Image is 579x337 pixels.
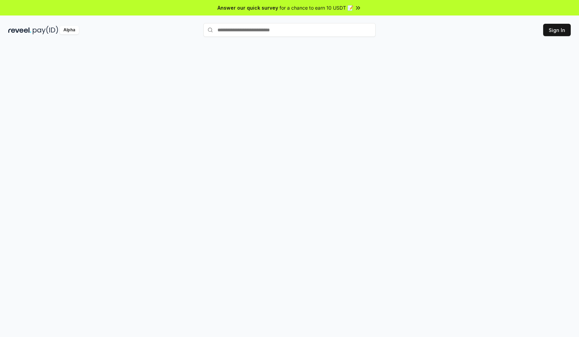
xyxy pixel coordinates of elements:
[280,4,353,11] span: for a chance to earn 10 USDT 📝
[60,26,79,34] div: Alpha
[217,4,278,11] span: Answer our quick survey
[33,26,58,34] img: pay_id
[8,26,31,34] img: reveel_dark
[543,24,571,36] button: Sign In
